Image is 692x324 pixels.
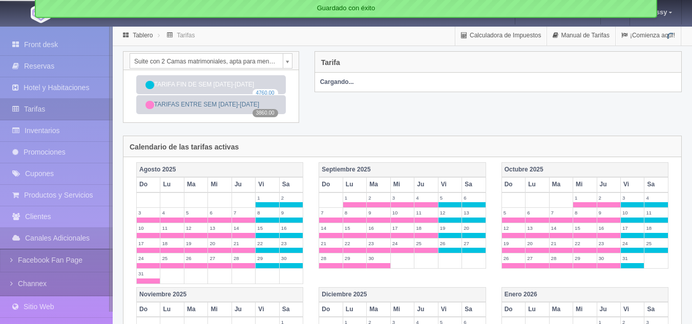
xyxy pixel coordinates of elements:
th: Ma [549,302,573,317]
strong: Cargando... [320,78,354,85]
label: 19 [438,223,462,233]
a: Calculadora de Impuestos [455,26,547,46]
label: 31 [621,253,644,263]
th: Do [319,302,343,317]
label: 27 [462,239,486,248]
label: 18 [414,223,437,233]
label: 11 [644,208,668,218]
label: 28 [319,253,342,263]
label: 20 [462,223,486,233]
label: 21 [319,239,342,248]
th: Vi [621,302,644,317]
label: 23 [367,239,390,248]
th: Ju [414,302,438,317]
label: 24 [621,239,644,248]
a: Tarifas [177,32,195,39]
label: 14 [550,223,573,233]
label: 10 [391,208,414,218]
th: Lu [526,177,549,192]
th: Mi [208,177,232,192]
th: Mi [390,302,414,317]
th: Do [319,177,343,192]
a: TARIFA FIN DE SEM [DATE]-[DATE]4760.00 [136,75,286,94]
label: 16 [280,223,303,233]
label: 6 [208,208,231,218]
label: 9 [280,208,303,218]
label: 2 [280,193,303,203]
label: 1 [343,193,366,203]
th: Sa [279,177,303,192]
label: 24 [391,239,414,248]
th: Ma [549,177,573,192]
label: 13 [208,223,231,233]
label: 27 [208,253,231,263]
th: Mi [390,177,414,192]
label: 17 [137,239,160,248]
a: Tablero [133,32,153,39]
th: Ju [597,302,620,317]
label: 19 [502,239,525,248]
th: Mi [208,302,232,317]
label: 22 [343,239,366,248]
label: 10 [137,223,160,233]
th: Ma [184,302,207,317]
h4: Tarifa [321,59,340,67]
label: 5 [502,208,525,218]
span: Guardado con éxito [317,4,375,12]
label: 1 [573,193,596,203]
th: Sa [279,302,303,317]
img: Getabed [31,3,51,23]
label: 9 [367,208,390,218]
label: 11 [160,223,183,233]
th: Ju [232,302,255,317]
label: 6 [462,193,486,203]
label: 20 [526,239,549,248]
label: 24 [137,253,160,263]
label: 29 [573,253,596,263]
label: 16 [367,223,390,233]
label: 8 [343,208,366,218]
th: Lu [160,177,184,192]
label: 18 [644,223,668,233]
th: Ju [597,177,620,192]
th: Lu [160,302,184,317]
label: 25 [414,239,437,248]
label: 17 [621,223,644,233]
label: 4 [160,208,183,218]
label: 2 [597,193,620,203]
a: ¡Comienza aquí! [616,26,681,46]
label: 10 [621,208,644,218]
th: Ju [232,177,255,192]
label: 15 [573,223,596,233]
th: Octubre 2025 [501,163,668,178]
label: 3 [391,193,414,203]
th: Sa [644,177,668,192]
th: Agosto 2025 [137,163,303,178]
a: TARIFAS ENTRE SEM [DATE]-[DATE]3860.00 [136,95,286,114]
label: 27 [526,253,549,263]
label: 15 [256,223,279,233]
label: 19 [184,239,207,248]
th: Enero 2026 [501,287,668,302]
label: 1 [256,193,279,203]
span: 3860.00 [253,109,278,117]
th: Vi [438,302,462,317]
label: 3 [137,208,160,218]
label: 3 [621,193,644,203]
label: 6 [526,208,549,218]
th: Do [501,302,525,317]
a: Manual de Tarifas [547,26,615,46]
label: 5 [184,208,207,218]
label: 28 [550,253,573,263]
th: Vi [621,177,644,192]
label: 22 [573,239,596,248]
label: 11 [414,208,437,218]
label: 30 [597,253,620,263]
th: Ma [367,177,390,192]
label: 4 [644,193,668,203]
label: 21 [550,239,573,248]
label: 25 [644,239,668,248]
label: 15 [343,223,366,233]
label: 29 [256,253,279,263]
label: 20 [208,239,231,248]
